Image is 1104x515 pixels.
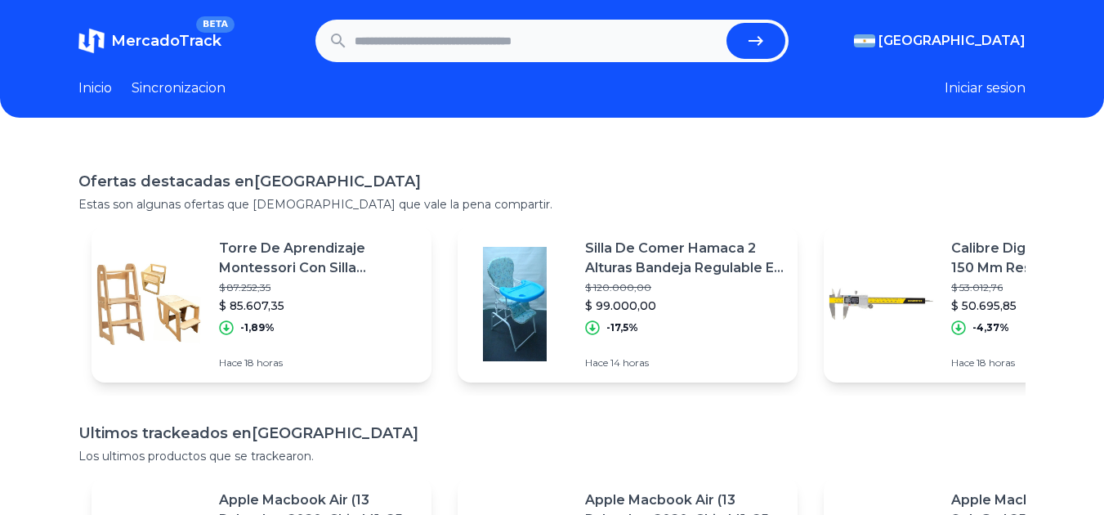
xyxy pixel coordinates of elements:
[132,78,226,98] a: Sincronizacion
[585,298,784,314] p: $ 99.000,00
[78,422,1026,445] h1: Ultimos trackeados en [GEOGRAPHIC_DATA]
[78,170,1026,193] h1: Ofertas destacadas en [GEOGRAPHIC_DATA]
[972,321,1009,334] p: -4,37%
[854,31,1026,51] button: [GEOGRAPHIC_DATA]
[824,247,938,361] img: Featured image
[92,226,431,383] a: Featured imageTorre De Aprendizaje Montessori Con Silla Montessori$ 87.252,35$ 85.607,35-1,89%Hac...
[78,78,112,98] a: Inicio
[92,247,206,361] img: Featured image
[111,32,221,50] span: MercadoTrack
[585,281,784,294] p: $ 120.000,00
[945,78,1026,98] button: Iniciar sesion
[78,28,221,54] a: MercadoTrackBETA
[585,239,784,278] p: Silla De Comer Hamaca 2 Alturas Bandeja Regulable En Distanc
[606,321,638,334] p: -17,5%
[196,16,235,33] span: BETA
[78,196,1026,213] p: Estas son algunas ofertas que [DEMOGRAPHIC_DATA] que vale la pena compartir.
[219,281,418,294] p: $ 87.252,35
[458,226,798,383] a: Featured imageSilla De Comer Hamaca 2 Alturas Bandeja Regulable En Distanc$ 120.000,00$ 99.000,00...
[458,247,572,361] img: Featured image
[219,356,418,369] p: Hace 18 horas
[240,321,275,334] p: -1,89%
[585,356,784,369] p: Hace 14 horas
[219,298,418,314] p: $ 85.607,35
[219,239,418,278] p: Torre De Aprendizaje Montessori Con Silla Montessori
[78,448,1026,464] p: Los ultimos productos que se trackearon.
[878,31,1026,51] span: [GEOGRAPHIC_DATA]
[854,34,875,47] img: Argentina
[78,28,105,54] img: MercadoTrack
